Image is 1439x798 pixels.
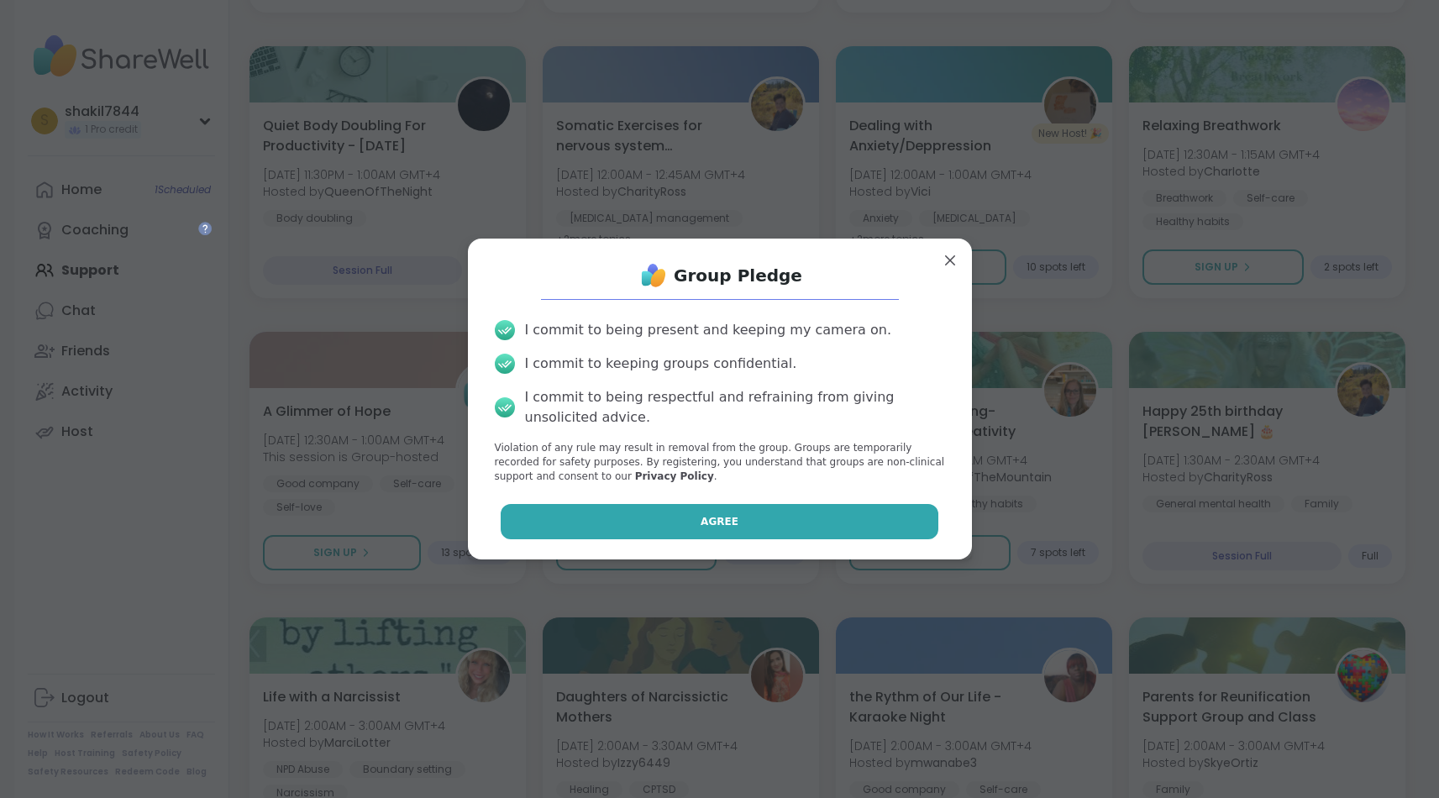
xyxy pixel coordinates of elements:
[525,320,891,340] div: I commit to being present and keeping my camera on.
[501,504,938,539] button: Agree
[525,387,945,428] div: I commit to being respectful and refraining from giving unsolicited advice.
[637,259,670,292] img: ShareWell Logo
[701,514,738,529] span: Agree
[198,222,212,235] iframe: Spotlight
[495,441,945,483] p: Violation of any rule may result in removal from the group. Groups are temporarily recorded for s...
[635,470,714,482] a: Privacy Policy
[525,354,797,374] div: I commit to keeping groups confidential.
[674,264,802,287] h1: Group Pledge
